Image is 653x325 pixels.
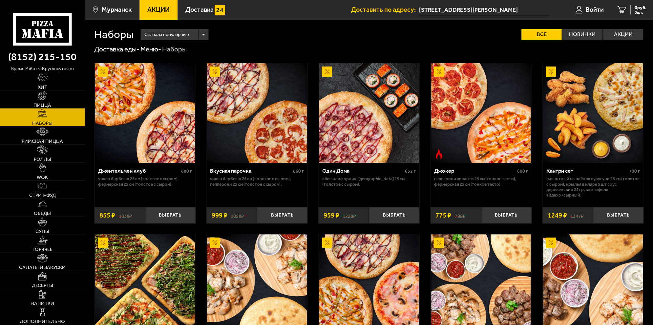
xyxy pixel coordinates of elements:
button: Выбрать [481,207,532,224]
span: 999 ₽ [211,212,227,219]
span: Доставка [185,7,213,13]
img: Джокер [431,63,531,163]
span: Акции [147,7,170,13]
p: Пепперони Пиканто 25 см (тонкое тесто), Фермерская 25 см (тонкое тесто). [434,176,528,187]
img: Вкусная парочка [207,63,307,163]
label: Акции [603,29,643,40]
s: 1058 ₽ [231,212,244,219]
s: 798 ₽ [454,212,465,219]
span: Супы [35,229,49,234]
img: Острое блюдо [434,149,444,159]
span: Наборы [32,121,53,126]
span: Хит [38,85,47,90]
a: АкционныйОдин Дома [318,63,419,163]
img: Акционный [546,238,556,248]
span: Роллы [34,157,51,162]
div: Вкусная парочка [210,168,291,174]
button: Выбрать [257,207,307,224]
span: 959 ₽ [324,212,339,219]
span: Горячее [32,247,53,252]
span: 652 г [405,168,416,174]
p: Чикен Барбекю 25 см (толстое с сыром), Пепперони 25 см (толстое с сыром). [210,176,304,187]
img: Один Дома [319,63,419,163]
a: АкционныйКантри сет [542,63,643,163]
img: Акционный [98,67,108,77]
img: Кантри сет [543,63,643,163]
input: Ваш адрес доставки [419,4,549,16]
p: Эби Калифорния, [GEOGRAPHIC_DATA] 25 см (толстое с сыром). [322,176,416,187]
span: Стрит-фуд [29,193,56,198]
s: 1228 ₽ [343,212,356,219]
button: Выбрать [369,207,419,224]
span: Мурманск [102,7,132,13]
span: Дополнительно [20,319,65,324]
img: 15daf4d41897b9f0e9f617042186c801.svg [215,5,225,15]
div: Наборы [162,45,187,54]
span: улица Калинина, 23 [419,4,549,16]
img: Акционный [322,238,332,248]
s: 1347 ₽ [570,212,583,219]
a: АкционныйВкусная парочка [206,63,307,163]
span: 880 г [181,168,192,174]
button: Выбрать [593,207,643,224]
span: Сначала популярные [144,28,189,41]
h1: Наборы [94,29,134,40]
img: Акционный [210,67,220,77]
span: 775 ₽ [435,212,451,219]
span: Напитки [31,301,54,306]
p: Чикен Барбекю 25 см (толстое с сыром), Фермерская 25 см (толстое с сыром). [98,176,192,187]
img: Акционный [546,67,556,77]
span: WOK [37,175,48,180]
img: Джентельмен клуб [95,63,195,163]
img: Акционный [210,238,220,248]
a: Доставка еды- [94,45,139,53]
div: Джокер [434,168,515,174]
span: Римская пицца [22,139,63,144]
span: Войти [586,7,604,13]
span: 855 ₽ [99,212,115,219]
span: Салаты и закуски [19,265,66,270]
a: АкционныйОстрое блюдоДжокер [431,63,532,163]
p: Пикантный цыплёнок сулугуни 25 см (толстое с сыром), крылья в кляре 5 шт соус деревенский 25 гр, ... [546,176,640,198]
img: Акционный [98,238,108,248]
img: Акционный [434,238,444,248]
a: АкционныйДжентельмен клуб [95,63,196,163]
a: Меню- [140,45,161,53]
img: Акционный [322,67,332,77]
div: Кантри сет [546,168,627,174]
label: Все [521,29,561,40]
span: Пицца [33,103,51,108]
span: 1249 ₽ [547,212,567,219]
img: Акционный [434,67,444,77]
span: 0 шт. [635,10,646,14]
span: Обеды [34,211,51,216]
span: Доставить по адресу: [351,7,419,13]
span: 860 г [293,168,304,174]
span: 700 г [629,168,640,174]
div: Один Дома [322,168,403,174]
label: Новинки [562,29,602,40]
span: Десерты [32,283,53,288]
s: 1038 ₽ [119,212,132,219]
button: Выбрать [145,207,196,224]
span: 0 руб. [635,5,646,10]
span: 600 г [517,168,528,174]
div: Джентельмен клуб [98,168,179,174]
